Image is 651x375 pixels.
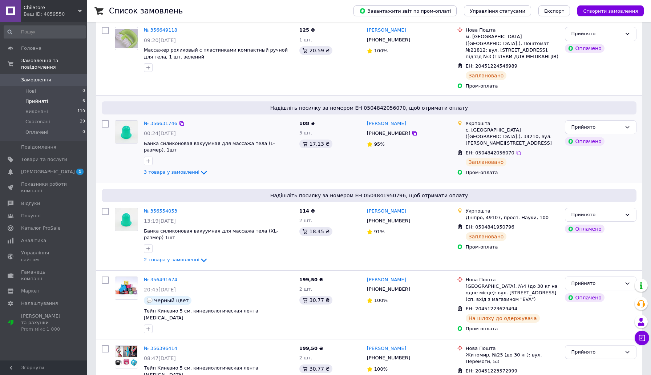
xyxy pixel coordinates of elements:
div: Укрпошта [466,208,559,214]
span: ЕН: 0504842056070 [466,150,514,156]
span: 2 шт. [299,218,312,223]
div: Оплачено [565,137,604,146]
span: Відгуки [21,200,40,207]
a: [PERSON_NAME] [367,208,406,215]
div: Прийнято [571,280,622,287]
img: Фото товару [115,277,138,299]
span: Нові [25,88,36,94]
span: 0 [82,88,85,94]
a: [PERSON_NAME] [367,27,406,34]
div: Заплановано [466,232,507,241]
span: Прийняті [25,98,48,105]
div: Пром-оплата [466,169,559,176]
a: Фото товару [115,120,138,144]
span: Массажер роликовый с пластинками компактный ручной для тела, 1 шт. зелений [144,47,288,60]
div: Пром-оплата [466,83,559,89]
div: 17.13 ₴ [299,140,332,148]
a: Фото товару [115,345,138,368]
span: 1 [76,169,84,175]
span: Показники роботи компанії [21,181,67,194]
a: Створити замовлення [570,8,644,13]
div: 18.45 ₴ [299,227,332,236]
a: Фото товару [115,27,138,50]
span: Аналітика [21,237,46,244]
span: 95% [374,141,385,147]
div: 20.59 ₴ [299,46,332,55]
div: Нова Пошта [466,27,559,33]
span: 13:19[DATE] [144,218,176,224]
a: Банка силиконовая вакуумная для массажа тела (XL-размер) 1шт [144,228,278,241]
span: ЕН: 0504841950796 [466,224,514,230]
div: Ваш ID: 4059550 [24,11,87,17]
span: Головна [21,45,41,52]
span: Налаштування [21,300,58,307]
span: Банка силиконовая вакуумная для массажа тела (L- размер), 1шт [144,141,275,153]
span: 00:24[DATE] [144,130,176,136]
span: Маркет [21,288,40,294]
span: Надішліть посилку за номером ЕН 0504842056070, щоб отримати оплату [105,104,634,112]
a: № 356554053 [144,208,177,214]
span: 2 шт. [299,355,312,360]
div: Оплачено [565,225,604,233]
a: Тейп Кинезио 5 см, кинезиологическая лента [MEDICAL_DATA] [144,308,258,320]
span: 20:45[DATE] [144,287,176,293]
a: 2 товара у замовленні [144,257,208,262]
span: 29 [80,118,85,125]
span: Замовлення [21,77,51,83]
div: Нова Пошта [466,345,559,352]
span: 3 товара у замовленні [144,169,199,175]
span: 100% [374,366,388,372]
img: Фото товару [115,346,138,368]
span: ChilStore [24,4,78,11]
img: Фото товару [115,208,138,231]
span: 3 шт. [299,130,312,136]
span: Управління сайтом [21,250,67,263]
span: 6 [82,98,85,105]
span: 2 шт. [299,286,312,292]
span: Створити замовлення [583,8,638,14]
button: Чат з покупцем [635,331,649,345]
span: Оплачені [25,129,48,136]
span: 110 [77,108,85,115]
a: [PERSON_NAME] [367,345,406,352]
div: Заплановано [466,158,507,166]
span: Товари та послуги [21,156,67,163]
span: Повідомлення [21,144,56,150]
div: [PHONE_NUMBER] [365,353,412,363]
div: Пром-оплата [466,244,559,250]
div: Оплачено [565,293,604,302]
span: ЕН: 20451223572999 [466,368,517,374]
span: 100% [374,48,388,53]
span: Завантажити звіт по пром-оплаті [359,8,451,14]
span: Виконані [25,108,48,115]
span: [PERSON_NAME] та рахунки [21,313,67,333]
span: Експорт [544,8,565,14]
button: Експорт [538,5,570,16]
div: Заплановано [466,71,507,80]
span: Черный цвет [154,298,189,303]
a: № 356396414 [144,346,177,351]
span: Покупці [21,213,41,219]
div: [PHONE_NUMBER] [365,35,412,45]
div: [PHONE_NUMBER] [365,129,412,138]
span: Каталог ProSale [21,225,60,231]
a: Фото товару [115,277,138,300]
span: 199,50 ₴ [299,277,323,282]
div: [PHONE_NUMBER] [365,285,412,294]
input: Пошук [4,25,86,39]
img: :speech_balloon: [147,298,153,303]
div: Пром-оплата [466,326,559,332]
div: Прийнято [571,30,622,38]
span: ЕН: 20451224546989 [466,63,517,69]
span: 1 шт. [299,37,312,43]
span: Управління статусами [470,8,525,14]
div: На шляху до одержувача [466,314,540,323]
div: [PHONE_NUMBER] [365,216,412,226]
span: 0 [82,129,85,136]
div: с. [GEOGRAPHIC_DATA] ([GEOGRAPHIC_DATA].), 34210, вул. [PERSON_NAME][STREET_ADDRESS] [466,127,559,147]
span: 08:47[DATE] [144,355,176,361]
button: Завантажити звіт по пром-оплаті [353,5,457,16]
img: Фото товару [115,121,138,143]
